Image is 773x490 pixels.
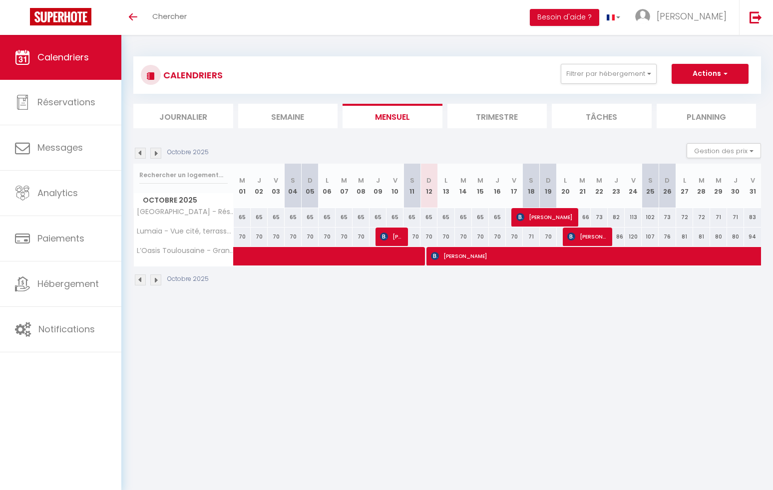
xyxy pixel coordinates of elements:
abbr: D [665,176,670,185]
div: 72 [676,208,693,227]
span: [PERSON_NAME] [567,227,607,246]
div: 65 [403,208,420,227]
div: 73 [659,208,676,227]
div: 70 [302,228,319,246]
abbr: M [579,176,585,185]
abbr: M [699,176,705,185]
div: 65 [285,208,302,227]
th: 24 [625,164,642,208]
th: 28 [693,164,710,208]
div: 65 [268,208,285,227]
abbr: M [358,176,364,185]
th: 25 [642,164,659,208]
div: 70 [540,228,557,246]
div: 70 [336,228,353,246]
abbr: V [393,176,397,185]
span: Messages [37,141,83,154]
div: 65 [251,208,268,227]
abbr: L [444,176,447,185]
th: 30 [727,164,744,208]
button: Actions [672,64,749,84]
th: 14 [455,164,472,208]
abbr: S [648,176,653,185]
abbr: J [257,176,261,185]
abbr: J [376,176,380,185]
div: 70 [268,228,285,246]
th: 06 [319,164,336,208]
abbr: M [341,176,347,185]
abbr: L [326,176,329,185]
div: 70 [506,228,523,246]
abbr: V [274,176,278,185]
div: 86 [608,228,625,246]
div: 70 [285,228,302,246]
li: Planning [657,104,757,128]
div: 107 [642,228,659,246]
th: 08 [353,164,370,208]
div: 65 [386,208,403,227]
button: Filtrer par hébergement [561,64,657,84]
div: 65 [489,208,506,227]
span: Octobre 2025 [134,193,233,208]
abbr: L [683,176,686,185]
div: 70 [489,228,506,246]
th: 23 [608,164,625,208]
th: 11 [403,164,420,208]
abbr: M [596,176,602,185]
th: 18 [523,164,540,208]
th: 05 [302,164,319,208]
div: 65 [455,208,472,227]
span: Calendriers [37,51,89,63]
button: Gestion des prix [687,143,761,158]
th: 26 [659,164,676,208]
div: 70 [455,228,472,246]
abbr: D [308,176,313,185]
div: 66 [574,208,591,227]
p: Octobre 2025 [167,274,209,284]
span: Analytics [37,187,78,199]
div: 71 [523,228,540,246]
div: 94 [744,228,761,246]
th: 22 [591,164,608,208]
div: 82 [608,208,625,227]
input: Rechercher un logement... [139,166,228,184]
span: Chercher [152,11,187,21]
div: 65 [353,208,370,227]
th: 09 [370,164,386,208]
div: 65 [370,208,386,227]
div: 71 [727,208,744,227]
abbr: J [495,176,499,185]
div: 65 [437,208,454,227]
div: 120 [625,228,642,246]
th: 01 [234,164,251,208]
div: 76 [659,228,676,246]
div: 113 [625,208,642,227]
span: [PERSON_NAME] [380,227,402,246]
div: 65 [420,208,437,227]
abbr: V [512,176,516,185]
span: Paiements [37,232,84,245]
th: 07 [336,164,353,208]
abbr: J [614,176,618,185]
th: 10 [386,164,403,208]
abbr: M [477,176,483,185]
abbr: L [564,176,567,185]
div: 102 [642,208,659,227]
abbr: M [460,176,466,185]
th: 13 [437,164,454,208]
div: 70 [437,228,454,246]
abbr: S [529,176,533,185]
th: 27 [676,164,693,208]
th: 21 [574,164,591,208]
img: Super Booking [30,8,91,25]
img: ... [635,9,650,24]
li: Tâches [552,104,652,128]
h3: CALENDRIERS [161,64,223,86]
div: 65 [302,208,319,227]
th: 02 [251,164,268,208]
div: 81 [676,228,693,246]
li: Trimestre [447,104,547,128]
abbr: V [751,176,755,185]
th: 03 [268,164,285,208]
div: 73 [591,208,608,227]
